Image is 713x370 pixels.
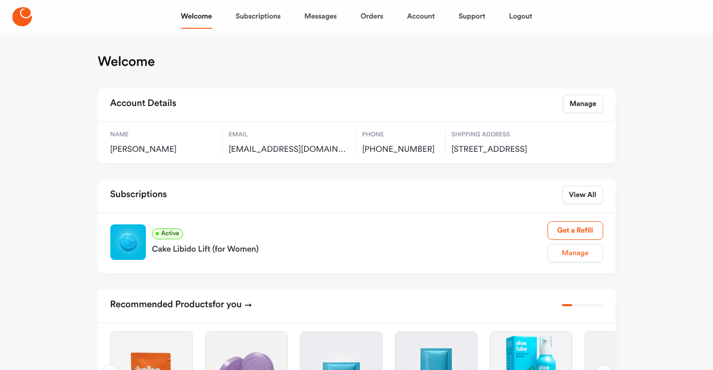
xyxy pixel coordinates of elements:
a: Manage [548,244,603,262]
h2: Account Details [110,95,176,113]
a: Account [407,4,435,29]
span: [PERSON_NAME] [110,145,216,155]
span: Email [229,130,350,139]
a: Logout [509,4,532,29]
span: p.e.matos07@gmail.com [229,145,350,155]
a: Manage [563,95,603,113]
span: Name [110,130,216,139]
span: Active [152,228,183,239]
a: Messages [304,4,337,29]
span: 904 Tree Creek Blvd., Lawrenceville, US, 30043 [452,145,562,155]
a: Subscriptions [236,4,280,29]
a: Orders [360,4,383,29]
a: Support [458,4,485,29]
span: Phone [362,130,439,139]
span: for you [212,300,242,309]
span: [PHONE_NUMBER] [362,145,439,155]
h2: Recommended Products [110,296,252,314]
a: Get a Refill [548,221,603,240]
img: Libido Lift Rx [110,224,146,260]
span: Shipping Address [452,130,562,139]
h1: Welcome [98,54,155,70]
a: Welcome [181,4,212,29]
a: Cake Libido Lift (for Women) [152,239,548,256]
a: View All [562,186,603,204]
h2: Subscriptions [110,186,167,204]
